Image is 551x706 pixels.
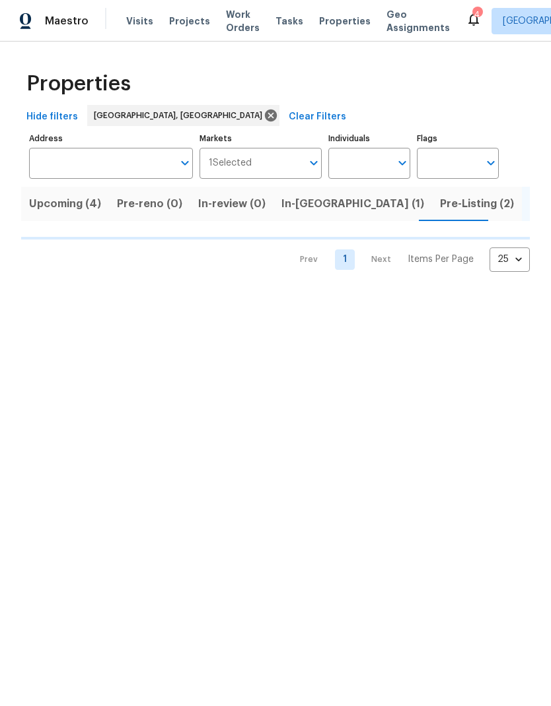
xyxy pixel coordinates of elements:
a: Goto page 1 [335,249,355,270]
button: Hide filters [21,105,83,129]
span: Pre-Listing (2) [440,195,514,213]
span: Properties [26,77,131,90]
div: 25 [490,242,530,276]
nav: Pagination Navigation [287,247,530,272]
span: Pre-reno (0) [117,195,182,213]
button: Open [305,154,323,172]
span: Geo Assignments [386,8,450,34]
p: Items Per Page [408,253,474,266]
div: [GEOGRAPHIC_DATA], [GEOGRAPHIC_DATA] [87,105,279,126]
span: Projects [169,15,210,28]
label: Flags [417,135,499,143]
button: Clear Filters [283,105,351,129]
button: Open [482,154,500,172]
span: [GEOGRAPHIC_DATA], [GEOGRAPHIC_DATA] [94,109,268,122]
span: Maestro [45,15,89,28]
label: Address [29,135,193,143]
span: Hide filters [26,109,78,125]
span: 1 Selected [209,158,252,169]
span: In-review (0) [198,195,266,213]
span: In-[GEOGRAPHIC_DATA] (1) [281,195,424,213]
div: 4 [472,8,482,21]
span: Visits [126,15,153,28]
label: Markets [200,135,322,143]
span: Tasks [275,16,303,26]
label: Individuals [328,135,410,143]
span: Clear Filters [289,109,346,125]
span: Properties [319,15,371,28]
button: Open [176,154,194,172]
button: Open [393,154,412,172]
span: Work Orders [226,8,260,34]
span: Upcoming (4) [29,195,101,213]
